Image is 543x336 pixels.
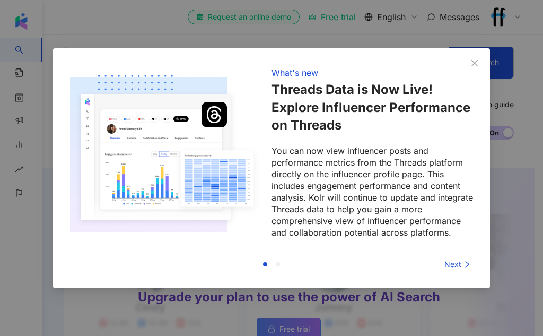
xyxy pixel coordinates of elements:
img: tutorial image [70,65,259,240]
h1: Threads Data is Now Live! Explore Influencer Performance on Threads [271,81,473,134]
span: right [463,261,471,268]
div: What's new [271,67,318,79]
p: You can now view influencer posts and performance metrics from the Threads platform directly on t... [271,145,473,238]
span: close [470,59,479,67]
div: Next [393,259,473,270]
button: Close [464,53,485,74]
